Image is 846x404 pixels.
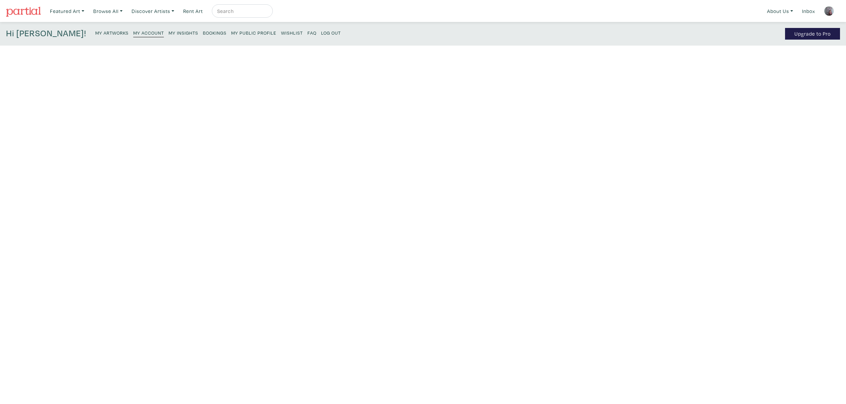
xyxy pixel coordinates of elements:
a: My Account [133,28,164,37]
small: My Account [133,30,164,36]
a: Browse All [90,4,126,18]
small: My Insights [169,30,198,36]
small: My Artworks [95,30,129,36]
small: FAQ [307,30,316,36]
a: Inbox [799,4,818,18]
small: Log Out [321,30,341,36]
a: My Public Profile [231,28,276,37]
a: Rent Art [180,4,206,18]
a: About Us [764,4,796,18]
a: My Artworks [95,28,129,37]
a: Upgrade to Pro [785,28,840,40]
small: My Public Profile [231,30,276,36]
input: Search [216,7,266,15]
a: Discover Artists [129,4,177,18]
img: phpThumb.php [824,6,834,16]
a: Wishlist [281,28,303,37]
small: Wishlist [281,30,303,36]
a: FAQ [307,28,316,37]
small: Bookings [203,30,226,36]
a: Bookings [203,28,226,37]
h4: Hi [PERSON_NAME]! [6,28,86,40]
a: Featured Art [47,4,87,18]
a: Log Out [321,28,341,37]
a: My Insights [169,28,198,37]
